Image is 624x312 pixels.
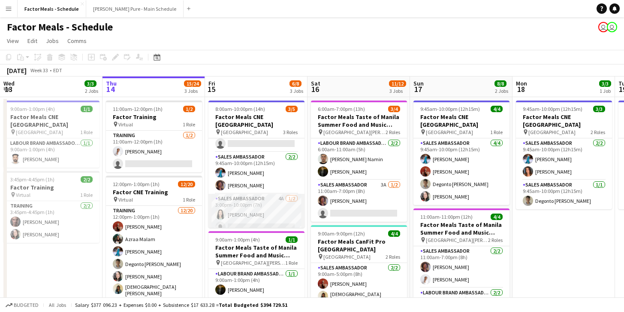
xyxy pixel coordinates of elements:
span: Mon [516,80,527,87]
span: 9:00am-9:00pm (12h) [318,230,365,237]
app-card-role: Labour Brand Ambassadors1/19:00am-1:00pm (4h)[PERSON_NAME] [208,269,304,298]
span: All jobs [47,302,68,308]
app-card-role: Sales Ambassador4A1/23:00pm-10:00pm (7h)[PERSON_NAME] [208,194,304,236]
span: 3/3 [593,106,605,112]
span: Sat [311,80,320,87]
span: 9:00am-1:00pm (4h) [215,236,260,243]
span: Virtual [118,196,133,203]
span: 9:00am-1:00pm (4h) [10,106,55,112]
span: 9:45am-10:00pm (12h15m) [420,106,480,112]
span: 18 [515,84,527,94]
div: 1 Job [600,88,611,94]
app-user-avatar: Leticia Fayzano [598,22,609,32]
span: 2/2 [81,176,93,183]
span: 14 [105,84,117,94]
h3: Factor Meals CanFit Pro [GEOGRAPHIC_DATA] [311,238,407,253]
span: 1 Role [80,129,93,135]
span: Virtual [118,121,133,128]
span: 2 Roles [488,237,503,243]
span: 4/4 [491,214,503,220]
span: 2 Roles [386,254,400,260]
app-job-card: 9:45am-10:00pm (12h15m)4/4Factor Meals CNE [GEOGRAPHIC_DATA] [GEOGRAPHIC_DATA]1 RoleSales Ambassa... [413,101,509,205]
h3: Factor Meals Taste of Manila Summer Food and Music Festival [GEOGRAPHIC_DATA] [413,221,509,236]
div: 2 Jobs [495,88,508,94]
div: EDT [53,67,62,73]
span: 1/1 [286,236,298,243]
app-job-card: 11:00am-12:00pm (1h)1/2Factor Training Virtual1 RoleTraining1/211:00am-12:00pm (1h)[PERSON_NAME] [106,101,202,172]
h3: Factor Meals Taste of Manila Summer Food and Music Festival [GEOGRAPHIC_DATA] [208,244,304,259]
app-card-role: Sales Ambassador3A1/211:00am-7:00pm (8h)[PERSON_NAME] [311,180,407,222]
button: Budgeted [4,300,40,310]
app-job-card: 3:45pm-4:45pm (1h)2/2Factor Training Virtual1 RoleTraining2/23:45pm-4:45pm (1h)[PERSON_NAME][PERS... [3,171,99,243]
app-card-role: Labour Brand Ambassadors1/19:00am-1:00pm (4h)[PERSON_NAME] [3,138,99,168]
h3: Factor Meals CNE [GEOGRAPHIC_DATA] [208,113,304,128]
span: 15 [207,84,215,94]
span: 6/8 [289,80,301,87]
span: 6:00am-7:00pm (13h) [318,106,365,112]
div: 9:45am-10:00pm (12h15m)3/3Factor Meals CNE [GEOGRAPHIC_DATA] [GEOGRAPHIC_DATA]2 RolesSales Ambass... [516,101,612,209]
span: 3 Roles [283,129,298,135]
div: 12:00pm-1:00pm (1h)12/20Factor CNE Training Virtual1 RoleTraining12/2012:00pm-1:00pm (1h)[PERSON_... [106,176,202,303]
span: 1 Role [490,129,503,135]
button: [PERSON_NAME] Pure - Main Schedule [86,0,184,17]
h1: Factor Meals - Schedule [7,21,113,34]
span: Thu [106,80,117,87]
span: 2 Roles [386,129,400,135]
span: 8/8 [494,80,506,87]
app-card-role: Training1/211:00am-12:00pm (1h)[PERSON_NAME] [106,131,202,172]
span: [GEOGRAPHIC_DATA] [426,129,473,135]
span: [GEOGRAPHIC_DATA] [16,129,63,135]
span: 1 Role [80,192,93,198]
span: [GEOGRAPHIC_DATA][PERSON_NAME] [426,237,488,243]
app-job-card: 6:00am-7:00pm (13h)3/4Factor Meals Taste of Manila Summer Food and Music Festival [GEOGRAPHIC_DAT... [311,101,407,222]
span: 8:00am-10:00pm (14h) [215,106,265,112]
app-card-role: Sales Ambassador1/19:45am-10:00pm (12h15m)Degonto [PERSON_NAME] [516,180,612,209]
span: View [7,37,19,45]
span: 12/20 [178,181,195,187]
span: [GEOGRAPHIC_DATA] [323,254,371,260]
h3: Factor Meals CNE [GEOGRAPHIC_DATA] [3,113,99,128]
span: Budgeted [14,302,39,308]
span: 3:45pm-4:45pm (1h) [10,176,54,183]
div: 3 Jobs [290,88,303,94]
span: [GEOGRAPHIC_DATA] [528,129,576,135]
span: 3/5 [286,106,298,112]
span: [GEOGRAPHIC_DATA] [221,129,268,135]
span: [GEOGRAPHIC_DATA][PERSON_NAME] [221,260,285,266]
a: Jobs [42,35,62,46]
span: 1 Role [285,260,298,266]
h3: Factor Meals Taste of Manila Summer Food and Music Festival [GEOGRAPHIC_DATA] [311,113,407,128]
span: 3/3 [84,80,96,87]
span: 2 Roles [591,129,605,135]
span: Wed [3,80,15,87]
span: Jobs [46,37,59,45]
span: Sun [413,80,424,87]
app-job-card: 9:00am-1:00pm (4h)1/1Factor Meals Taste of Manila Summer Food and Music Festival [GEOGRAPHIC_DATA... [208,231,304,298]
h3: Factor Training [3,184,99,191]
div: Salary $377 096.23 + Expenses $0.00 + Subsistence $17 633.28 = [75,302,287,308]
span: 1/2 [183,106,195,112]
span: Virtual [16,192,30,198]
span: 3/4 [388,106,400,112]
app-job-card: 9:00am-1:00pm (4h)1/1Factor Meals CNE [GEOGRAPHIC_DATA] [GEOGRAPHIC_DATA]1 RoleLabour Brand Ambas... [3,101,99,168]
div: 2 Jobs [85,88,98,94]
span: 13 [2,84,15,94]
span: 16 [310,84,320,94]
span: Week 33 [28,67,50,73]
span: 1/1 [81,106,93,112]
span: 15/24 [184,80,201,87]
span: 11/12 [389,80,406,87]
app-card-role: Sales Ambassador2/211:00am-7:00pm (8h)[PERSON_NAME][PERSON_NAME] [413,246,509,288]
span: 12:00pm-1:00pm (1h) [113,181,160,187]
span: 3/3 [599,80,611,87]
a: Edit [24,35,41,46]
a: View [3,35,22,46]
app-card-role: Sales Ambassador2/29:00am-5:00pm (8h)[PERSON_NAME][DEMOGRAPHIC_DATA] [PERSON_NAME] [311,263,407,307]
span: 4/4 [491,106,503,112]
span: 9:45am-10:00pm (12h15m) [523,106,582,112]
